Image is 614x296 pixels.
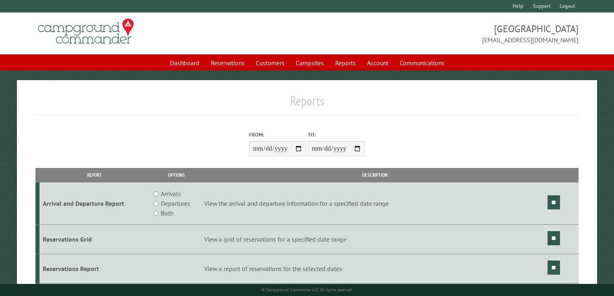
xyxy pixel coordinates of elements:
th: Description [203,168,546,182]
span: [GEOGRAPHIC_DATA] [EMAIL_ADDRESS][DOMAIN_NAME] [307,22,579,45]
label: Both [161,208,173,218]
a: Communications [395,55,449,70]
td: View a report of reservations for the selected dates [203,254,546,283]
td: Arrival and Departure Report [39,182,150,225]
td: Reservations Report [39,254,150,283]
small: © Campground Commander LLC. All rights reserved. [261,287,353,292]
td: View a grid of reservations for a specified date range [203,225,546,254]
a: Dashboard [165,55,204,70]
label: To: [308,131,365,139]
h1: Reports [35,93,579,115]
a: Reports [330,55,361,70]
a: Customers [251,55,289,70]
th: Report [39,168,150,182]
td: View the arrival and departure information for a specified date range [203,182,546,225]
td: Reservations Grid [39,225,150,254]
th: Options [150,168,203,182]
img: Campground Commander [35,16,136,47]
label: From: [249,131,306,139]
label: Departures [161,199,190,208]
label: Arrivals [161,189,181,199]
a: Account [362,55,393,70]
a: Campsites [291,55,329,70]
a: Reservations [206,55,249,70]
